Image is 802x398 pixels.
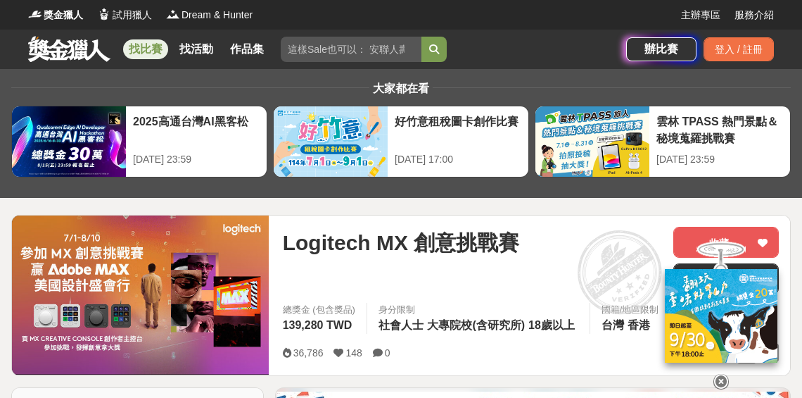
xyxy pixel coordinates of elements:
span: 139,280 TWD [283,319,352,331]
div: [DATE] 23:59 [133,152,260,167]
div: 雲林 TPASS 熱門景點＆秘境蒐羅挑戰賽 [656,113,783,145]
a: 找比賽 [123,39,168,59]
input: 這樣Sale也可以： 安聯人壽創意銷售法募集 [281,37,421,62]
div: 身分限制 [378,303,578,317]
span: 試用獵人 [113,8,152,23]
a: 作品集 [224,39,269,59]
a: 2025高通台灣AI黑客松[DATE] 23:59 [11,106,267,178]
span: 台灣 [601,319,624,331]
span: 社會人士 [378,319,424,331]
a: 辦比賽 [626,37,696,61]
span: 香港 [628,319,650,331]
a: 雲林 TPASS 熱門景點＆秘境蒐羅挑戰賽[DATE] 23:59 [535,106,791,178]
button: 收藏 [673,227,779,258]
a: LogoDream & Hunter [166,8,253,23]
span: 大家都在看 [369,82,433,94]
span: 獎金獵人 [44,8,83,23]
a: 找活動 [174,39,219,59]
span: 148 [345,347,362,359]
a: Logo試用獵人 [97,8,152,23]
a: 服務介紹 [734,8,774,23]
span: 36,786 [293,347,324,359]
div: [DATE] 17:00 [395,152,521,167]
span: 總獎金 (包含獎品) [283,303,356,317]
span: 18歲以上 [528,319,575,331]
img: c171a689-fb2c-43c6-a33c-e56b1f4b2190.jpg [665,269,777,363]
div: 2025高通台灣AI黑客松 [133,113,260,145]
a: Logo獎金獵人 [28,8,83,23]
img: Logo [166,7,180,21]
span: Dream & Hunter [182,8,253,23]
img: Cover Image [12,216,269,374]
div: [DATE] 23:59 [656,152,783,167]
span: Logitech MX 創意挑戰賽 [283,227,520,259]
img: Logo [97,7,111,21]
span: 0 [385,347,390,359]
div: 登入 / 註冊 [704,37,774,61]
a: 主辦專區 [681,8,720,23]
div: 好竹意租稅圖卡創作比賽 [395,113,521,145]
span: 大專院校(含研究所) [427,319,525,331]
img: Logo [28,7,42,21]
a: 好竹意租稅圖卡創作比賽[DATE] 17:00 [273,106,529,178]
